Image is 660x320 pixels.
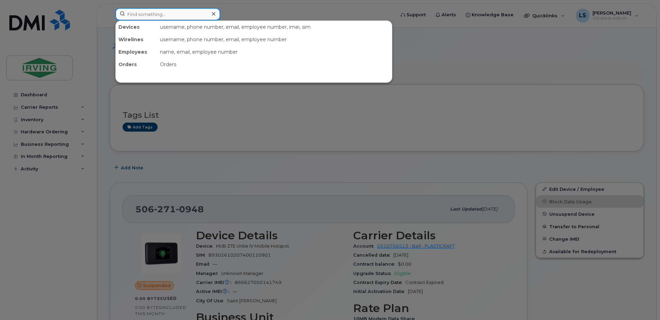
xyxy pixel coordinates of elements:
[116,33,157,46] div: Wirelines
[116,21,157,33] div: Devices
[116,46,157,58] div: Employees
[157,33,392,46] div: username, phone number, email, employee number
[157,46,392,58] div: name, email, employee number
[157,58,392,71] div: Orders
[157,21,392,33] div: username, phone number, email, employee number, imei, sim
[116,58,157,71] div: Orders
